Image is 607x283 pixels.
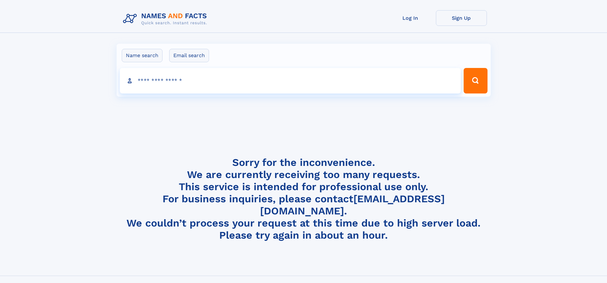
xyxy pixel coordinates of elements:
[120,10,212,27] img: Logo Names and Facts
[464,68,487,93] button: Search Button
[436,10,487,26] a: Sign Up
[169,49,209,62] label: Email search
[120,156,487,242] h4: Sorry for the inconvenience. We are currently receiving too many requests. This service is intend...
[120,68,461,93] input: search input
[385,10,436,26] a: Log In
[260,193,445,217] a: [EMAIL_ADDRESS][DOMAIN_NAME]
[122,49,163,62] label: Name search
